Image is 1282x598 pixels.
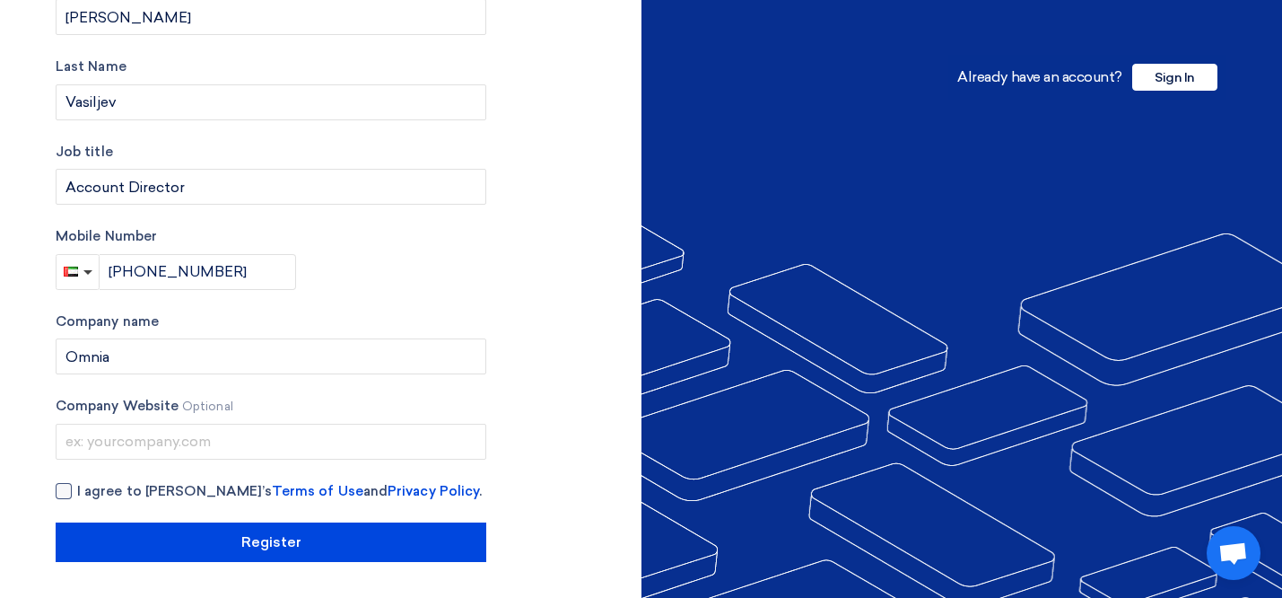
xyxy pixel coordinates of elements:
a: Terms of Use [272,483,363,499]
label: Company name [56,312,486,332]
label: Mobile Number [56,226,486,247]
span: I agree to [PERSON_NAME]’s and . [77,481,482,502]
input: Enter your job title... [56,169,486,205]
input: Enter your company name... [56,339,486,374]
a: Sign In [1132,68,1217,85]
input: Enter phone number... [100,254,296,290]
span: Optional [182,400,233,413]
a: Privacy Policy [388,483,479,499]
div: Open chat [1207,526,1260,580]
label: Last Name [56,57,486,77]
input: Register [56,523,486,562]
input: Last Name... [56,84,486,120]
label: Company Website [56,396,486,417]
span: Already have an account? [957,68,1121,85]
label: Job title [56,142,486,163]
input: ex: yourcompany.com [56,424,486,460]
span: Sign In [1132,64,1217,91]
